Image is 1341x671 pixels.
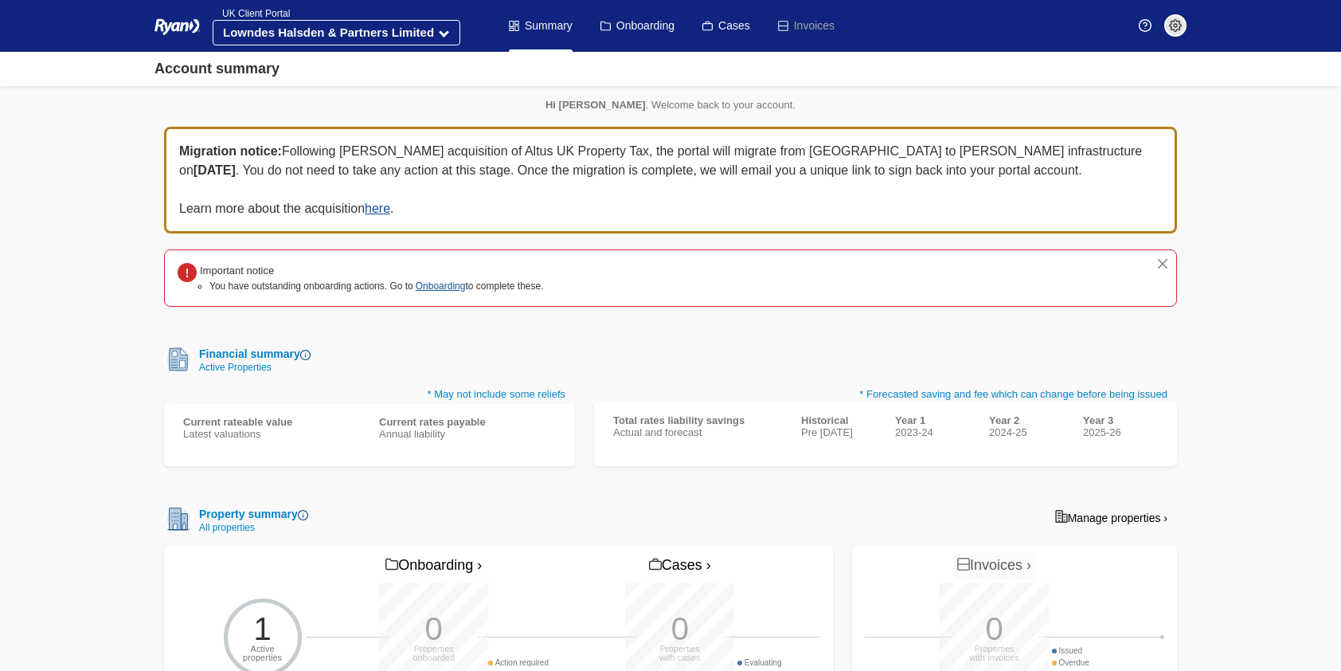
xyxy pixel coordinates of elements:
p: * Forecasted saving and fee which can change before being issued [594,387,1177,402]
div: 2023-24 [895,426,970,438]
div: Active Properties [193,363,311,372]
div: Property summary [193,506,308,523]
img: settings [1169,19,1182,32]
div: Current rateable value [183,416,360,428]
div: Current rates payable [379,416,556,428]
div: Account summary [154,58,280,80]
div: Important notice [200,263,544,279]
b: [DATE] [194,163,236,177]
div: 2025-26 [1083,426,1158,438]
a: Onboarding [416,281,466,292]
button: close [1155,257,1170,271]
div: Action required [488,657,563,669]
span: UK Client Portal [213,8,290,19]
div: Total rates liability savings [613,414,782,426]
div: Evaluating [737,657,789,669]
a: here [365,202,390,215]
a: Manage properties › [1046,504,1177,530]
div: Year 3 [1083,414,1158,426]
a: Onboarding › [381,552,486,579]
li: You have outstanding onboarding actions. Go to to complete these. [209,279,544,293]
div: Pre [DATE] [801,426,876,438]
div: 2024-25 [989,426,1064,438]
div: Financial summary [193,346,311,363]
div: Year 1 [895,414,970,426]
p: . Welcome back to your account. [164,99,1177,111]
div: Following [PERSON_NAME] acquisition of Altus UK Property Tax, the portal will migrate from [GEOGR... [164,127,1177,233]
p: * May not include some reliefs [164,387,575,403]
strong: Hi [PERSON_NAME] [545,99,646,111]
div: Latest valuations [183,428,360,440]
button: Lowndes Halsden & Partners Limited [213,20,460,45]
div: Annual liability [379,428,556,440]
img: Help [1139,19,1151,32]
b: Migration notice: [179,144,282,158]
strong: Lowndes Halsden & Partners Limited [223,26,434,39]
div: Historical [801,414,876,426]
div: Overdue [1052,657,1089,669]
a: Cases › [645,552,715,579]
div: Actual and forecast [613,426,782,438]
div: Issued [1052,645,1089,657]
div: All properties [193,523,308,532]
div: Year 2 [989,414,1064,426]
